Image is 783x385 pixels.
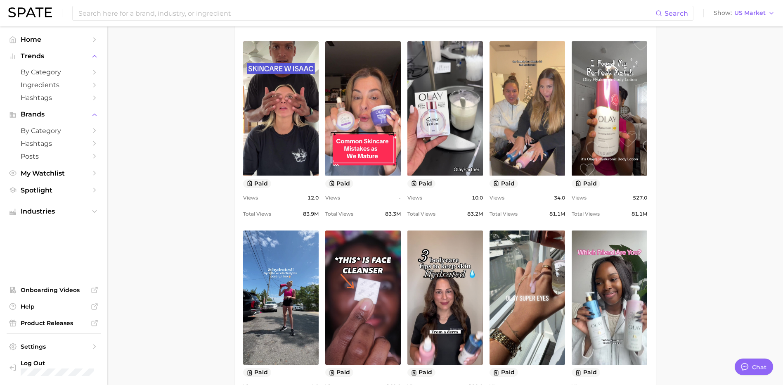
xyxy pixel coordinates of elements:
span: - [399,193,401,203]
span: Spotlight [21,186,87,194]
span: 81.1m [632,209,647,219]
span: Ingredients [21,81,87,89]
button: Trends [7,50,101,62]
span: Help [21,303,87,310]
button: paid [407,179,436,188]
button: ShowUS Market [712,8,777,19]
a: Spotlight [7,184,101,197]
span: 83.9m [303,209,319,219]
span: Total Views [407,209,435,219]
span: 81.1m [549,209,565,219]
button: paid [572,368,600,377]
span: Industries [21,208,87,215]
span: Product Releases [21,319,87,327]
a: Ingredients [7,78,101,91]
button: paid [490,179,518,188]
span: Views [243,193,258,203]
span: US Market [734,11,766,15]
span: 10.0 [472,193,483,203]
span: Views [407,193,422,203]
span: Views [572,193,587,203]
a: Product Releases [7,317,101,329]
button: paid [243,179,272,188]
span: 83.2m [467,209,483,219]
span: Trends [21,52,87,60]
span: Settings [21,343,87,350]
button: Brands [7,108,101,121]
span: Log Out [21,359,94,367]
span: My Watchlist [21,169,87,177]
a: Help [7,300,101,313]
a: Posts [7,150,101,163]
a: Home [7,33,101,46]
span: Search [665,10,688,17]
span: Show [714,11,732,15]
input: Search here for a brand, industry, or ingredient [78,6,655,20]
button: paid [572,179,600,188]
span: 527.0 [633,193,647,203]
span: 12.0 [308,193,319,203]
button: paid [325,179,354,188]
button: paid [490,368,518,377]
a: Hashtags [7,91,101,104]
span: by Category [21,127,87,135]
a: by Category [7,66,101,78]
a: Log out. Currently logged in with e-mail byers.al@pg.com. [7,357,101,378]
button: paid [243,368,272,377]
button: paid [325,368,354,377]
span: Views [325,193,340,203]
span: Total Views [490,209,518,219]
span: Hashtags [21,94,87,102]
span: Brands [21,111,87,118]
span: Total Views [572,209,600,219]
a: Hashtags [7,137,101,150]
button: paid [407,368,436,377]
span: Home [21,36,87,43]
span: Total Views [325,209,353,219]
span: by Category [21,68,87,76]
span: Total Views [243,209,271,219]
button: Industries [7,205,101,218]
a: Onboarding Videos [7,284,101,296]
img: SPATE [8,7,52,17]
span: 83.3m [385,209,401,219]
span: Onboarding Videos [21,286,87,294]
a: My Watchlist [7,167,101,180]
span: Posts [21,152,87,160]
a: Settings [7,340,101,353]
span: 34.0 [554,193,565,203]
span: Hashtags [21,140,87,147]
span: Views [490,193,504,203]
a: by Category [7,124,101,137]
